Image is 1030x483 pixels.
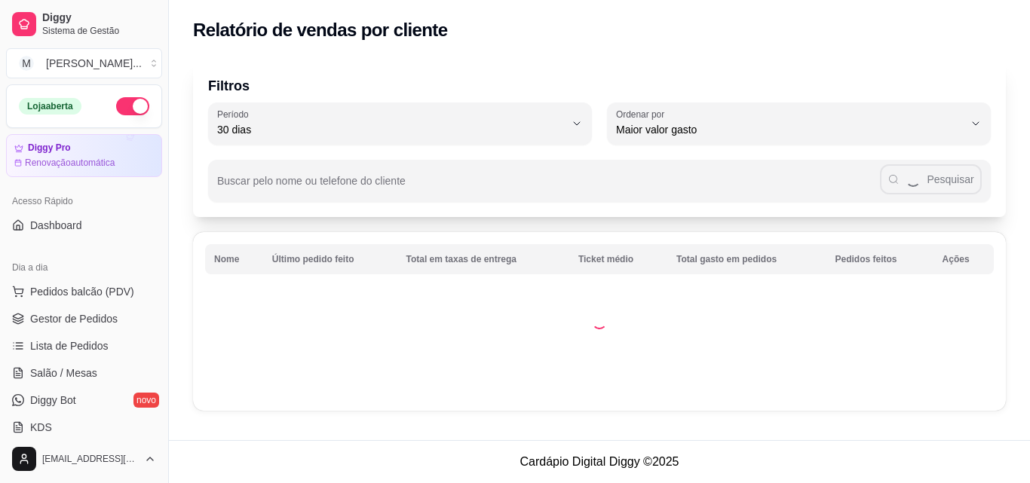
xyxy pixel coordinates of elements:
button: Alterar Status [116,97,149,115]
div: Loja aberta [19,98,81,115]
span: Pedidos balcão (PDV) [30,284,134,299]
div: [PERSON_NAME] ... [46,56,142,71]
span: M [19,56,34,71]
article: Diggy Pro [28,142,71,154]
div: Loading [592,314,607,329]
span: Sistema de Gestão [42,25,156,37]
a: Diggy Botnovo [6,388,162,412]
div: Dia a dia [6,255,162,280]
a: Dashboard [6,213,162,237]
input: Buscar pelo nome ou telefone do cliente [217,179,880,194]
a: KDS [6,415,162,439]
a: Gestor de Pedidos [6,307,162,331]
span: Diggy [42,11,156,25]
span: [EMAIL_ADDRESS][DOMAIN_NAME] [42,453,138,465]
label: Ordenar por [616,108,670,121]
span: Salão / Mesas [30,365,97,381]
button: Período30 dias [208,102,592,145]
span: 30 dias [217,122,565,137]
span: KDS [30,420,52,435]
div: Acesso Rápido [6,189,162,213]
h2: Relatório de vendas por cliente [193,18,448,42]
span: Gestor de Pedidos [30,311,118,326]
footer: Cardápio Digital Diggy © 2025 [169,440,1030,483]
label: Período [217,108,253,121]
a: Lista de Pedidos [6,334,162,358]
a: Diggy ProRenovaçãoautomática [6,134,162,177]
a: Salão / Mesas [6,361,162,385]
span: Maior valor gasto [616,122,964,137]
article: Renovação automática [25,157,115,169]
p: Filtros [208,75,991,96]
span: Lista de Pedidos [30,338,109,353]
span: Diggy Bot [30,393,76,408]
span: Dashboard [30,218,82,233]
button: [EMAIL_ADDRESS][DOMAIN_NAME] [6,441,162,477]
button: Ordenar porMaior valor gasto [607,102,991,145]
button: Select a team [6,48,162,78]
button: Pedidos balcão (PDV) [6,280,162,304]
a: DiggySistema de Gestão [6,6,162,42]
